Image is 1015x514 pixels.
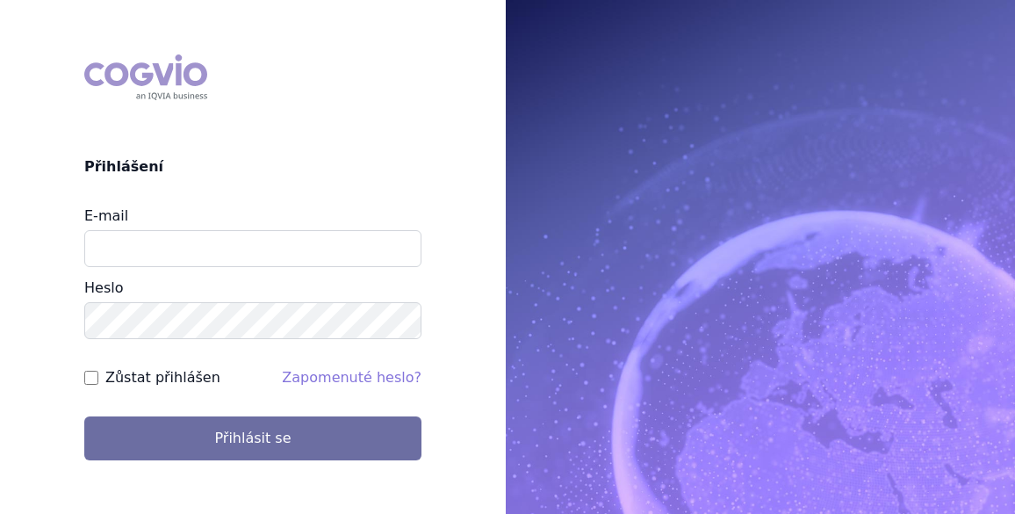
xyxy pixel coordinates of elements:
h2: Přihlášení [84,156,421,177]
button: Přihlásit se [84,416,421,460]
label: Heslo [84,279,123,296]
label: Zůstat přihlášen [105,367,220,388]
div: COGVIO [84,54,207,100]
a: Zapomenuté heslo? [282,369,421,386]
label: E-mail [84,207,128,224]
